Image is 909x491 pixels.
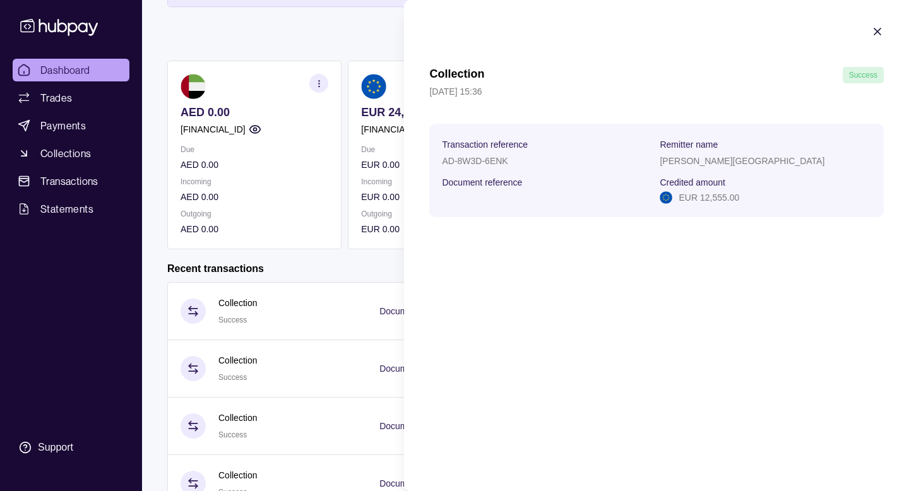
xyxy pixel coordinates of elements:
[429,85,884,98] p: [DATE] 15:36
[849,71,877,80] span: Success
[442,156,508,166] p: AD-8W3D-6ENK
[660,191,672,204] img: eu
[660,177,725,187] p: Credited amount
[679,191,739,204] p: EUR 12,555.00
[442,177,522,187] p: Document reference
[442,139,528,150] p: Transaction reference
[660,139,718,150] p: Remitter name
[429,67,484,83] h1: Collection
[660,156,824,166] p: [PERSON_NAME][GEOGRAPHIC_DATA]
